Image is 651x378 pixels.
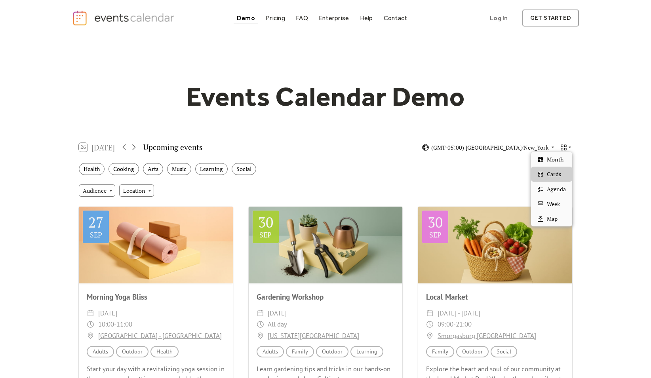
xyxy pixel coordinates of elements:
span: Cards [547,170,561,179]
h1: Events Calendar Demo [173,80,478,113]
div: Pricing [266,16,285,20]
a: Log In [482,9,516,27]
div: Demo [237,16,255,20]
a: Demo [234,13,258,23]
div: Help [360,16,373,20]
a: FAQ [293,13,311,23]
a: Help [357,13,376,23]
span: Week [547,200,560,209]
a: home [72,10,177,26]
a: Pricing [263,13,288,23]
a: Enterprise [316,13,352,23]
a: Contact [381,13,411,23]
div: Enterprise [319,16,349,20]
div: Contact [384,16,407,20]
div: FAQ [296,16,308,20]
span: Map [547,215,558,223]
span: Month [547,155,563,164]
span: Agenda [547,185,566,194]
a: get started [522,9,579,27]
